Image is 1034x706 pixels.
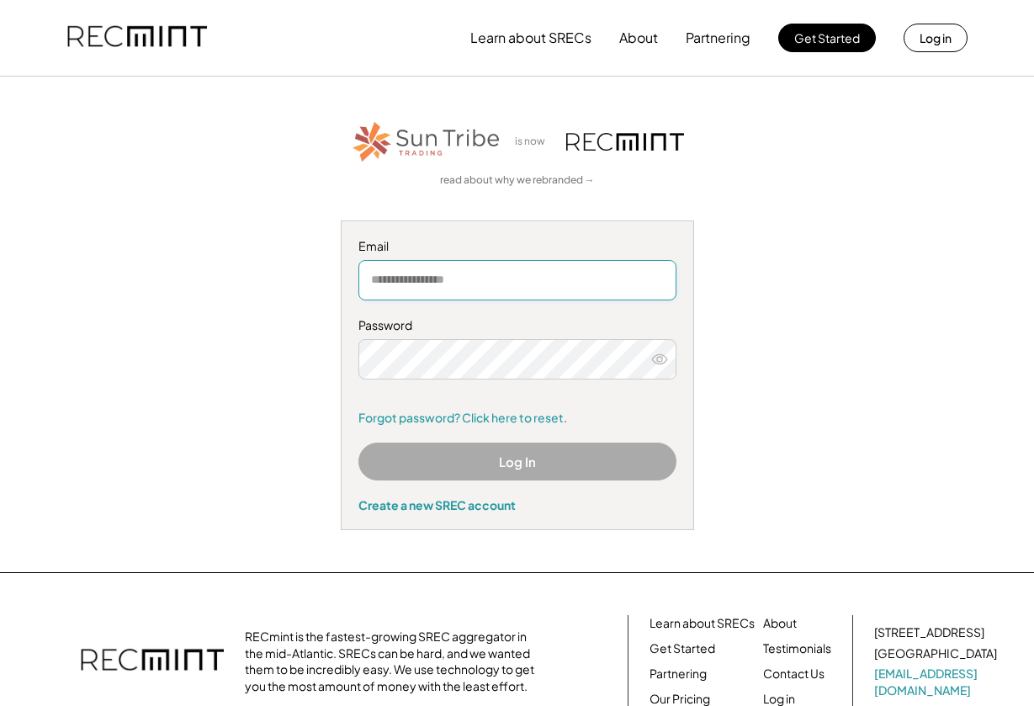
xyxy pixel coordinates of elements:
[874,666,1000,698] a: [EMAIL_ADDRESS][DOMAIN_NAME]
[904,24,968,52] button: Log in
[358,410,676,427] a: Forgot password? Click here to reset.
[470,21,591,55] button: Learn about SRECs
[358,317,676,334] div: Password
[81,632,224,691] img: recmint-logotype%403x.png
[358,238,676,255] div: Email
[358,443,676,480] button: Log In
[686,21,750,55] button: Partnering
[566,133,684,151] img: recmint-logotype%403x.png
[763,666,825,682] a: Contact Us
[778,24,876,52] button: Get Started
[874,645,997,662] div: [GEOGRAPHIC_DATA]
[650,666,707,682] a: Partnering
[763,615,797,632] a: About
[650,640,715,657] a: Get Started
[440,173,595,188] a: read about why we rebranded →
[358,497,676,512] div: Create a new SREC account
[351,119,502,165] img: STT_Horizontal_Logo%2B-%2BColor.png
[67,9,207,66] img: recmint-logotype%403x.png
[619,21,658,55] button: About
[245,629,544,694] div: RECmint is the fastest-growing SREC aggregator in the mid-Atlantic. SRECs can be hard, and we wan...
[650,615,755,632] a: Learn about SRECs
[511,135,558,149] div: is now
[763,640,831,657] a: Testimonials
[874,624,984,641] div: [STREET_ADDRESS]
